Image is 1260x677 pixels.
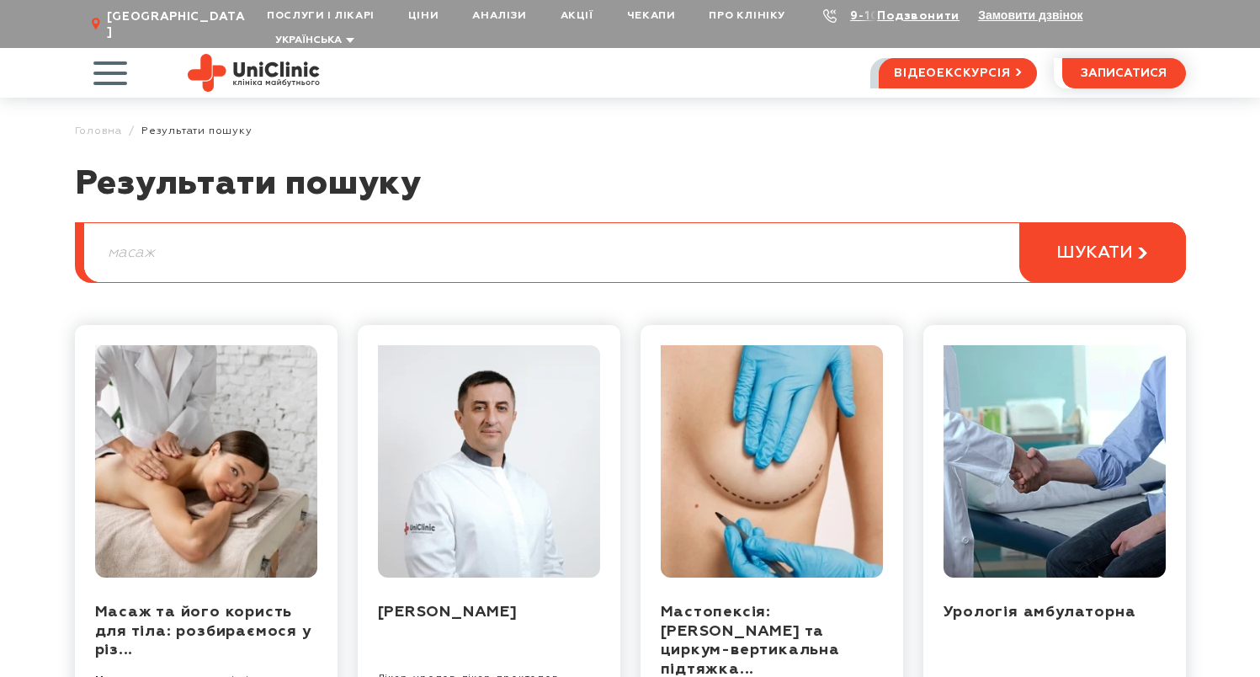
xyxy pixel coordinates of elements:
[188,54,320,92] img: Uniclinic
[75,125,123,137] a: Головна
[95,605,311,658] a: Масаж та його користь для тіла: розбираємося у різ...
[661,605,840,677] a: Мастопексія: [PERSON_NAME] та циркум-вертикальна підтяжка...
[944,605,1136,620] a: Урологія амбулаторна
[894,59,1010,88] span: відеоекскурсія
[141,125,253,137] span: Результати пошуку
[661,345,883,578] img: Мастопексія: якірна та циркум-вертикальна підтяжка грудей
[1062,58,1186,88] button: записатися
[275,35,342,45] span: Українська
[378,345,600,578] img: Маслєнніков Володимир Володимирович
[107,9,250,40] span: [GEOGRAPHIC_DATA]
[944,345,1166,578] img: Урологія амбулаторна
[271,35,354,47] button: Українська
[1081,67,1167,79] span: записатися
[378,605,518,620] a: [PERSON_NAME]
[978,8,1082,22] button: Замовити дзвінок
[1056,243,1133,264] span: шукати
[75,163,1186,222] h1: Результати пошуку
[1019,222,1186,283] button: шукати
[879,58,1036,88] a: відеоекскурсія
[877,10,960,22] a: Подзвонити
[95,345,317,578] img: Масаж та його користь для тіла: розбираємося у різниці між класичним і лікувальним масажем.
[850,10,887,22] a: 9-103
